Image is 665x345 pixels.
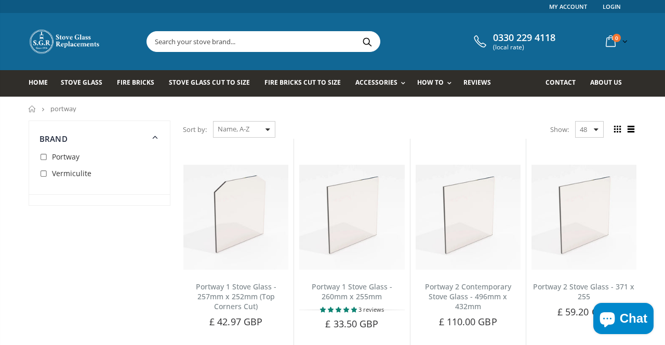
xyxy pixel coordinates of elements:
[550,121,569,138] span: Show:
[299,165,404,270] img: Portway 1 replacement stove glass
[117,78,154,87] span: Fire Bricks
[61,70,110,97] a: Stove Glass
[546,78,576,87] span: Contact
[590,70,630,97] a: About us
[463,78,491,87] span: Reviews
[29,70,56,97] a: Home
[625,124,636,135] span: List view
[29,29,101,55] img: Stove Glass Replacement
[493,32,555,44] span: 0330 229 4118
[29,105,36,112] a: Home
[417,70,457,97] a: How To
[602,31,630,51] a: 0
[590,303,657,337] inbox-online-store-chat: Shopify online store chat
[417,78,444,87] span: How To
[531,165,636,270] img: Portway 2 Stove Glass
[196,282,276,311] a: Portway 1 Stove Glass - 257mm x 252mm (Top Corners Cut)
[355,32,379,51] button: Search
[61,78,102,87] span: Stove Glass
[209,315,262,328] span: £ 42.97 GBP
[358,306,384,313] span: 3 reviews
[169,78,249,87] span: Stove Glass Cut To Size
[493,44,555,51] span: (local rate)
[264,70,349,97] a: Fire Bricks Cut To Size
[557,306,610,318] span: £ 59.20 GBP
[50,104,76,113] span: portway
[52,152,79,162] span: Portway
[312,282,392,301] a: Portway 1 Stove Glass - 260mm x 255mm
[147,32,496,51] input: Search your stove brand...
[355,70,410,97] a: Accessories
[117,70,162,97] a: Fire Bricks
[320,306,358,313] span: 5.00 stars
[533,282,634,301] a: Portway 2 Stove Glass - 371 x 255
[416,165,521,270] img: Portway 2 Contemporary Stove Glass
[183,121,207,139] span: Sort by:
[264,78,341,87] span: Fire Bricks Cut To Size
[29,78,48,87] span: Home
[169,70,257,97] a: Stove Glass Cut To Size
[471,32,555,51] a: 0330 229 4118 (local rate)
[463,70,499,97] a: Reviews
[439,315,497,328] span: £ 110.00 GBP
[611,124,623,135] span: Grid view
[183,165,288,270] img: Portway 1 top corners cut stove glass
[613,34,621,42] span: 0
[325,317,378,330] span: £ 33.50 GBP
[52,168,91,178] span: Vermiculite
[355,78,397,87] span: Accessories
[39,134,68,144] span: Brand
[546,70,583,97] a: Contact
[425,282,511,311] a: Portway 2 Contemporary Stove Glass - 496mm x 432mm
[590,78,622,87] span: About us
